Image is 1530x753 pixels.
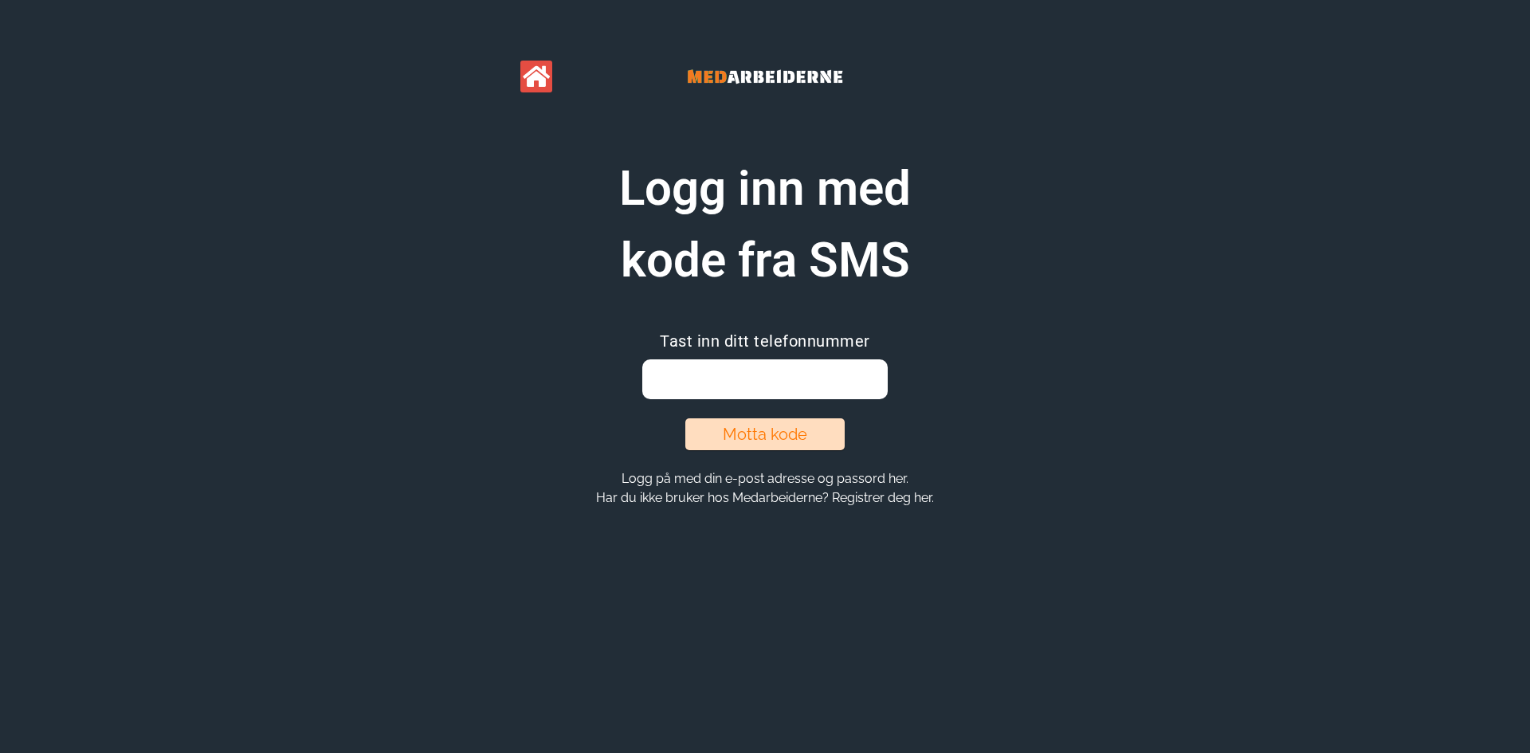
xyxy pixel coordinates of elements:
button: Logg på med din e-post adresse og passord her. [617,470,913,487]
h1: Logg inn med kode fra SMS [566,153,964,296]
button: Motta kode [685,418,845,450]
span: Tast inn ditt telefonnummer [660,331,870,351]
button: Har du ikke bruker hos Medarbeiderne? Registrer deg her. [591,489,939,506]
img: Banner [645,48,885,105]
